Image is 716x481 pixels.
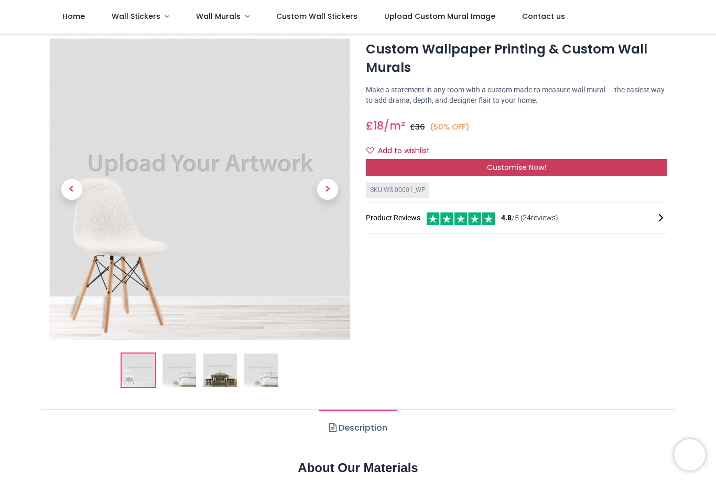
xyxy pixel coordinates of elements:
span: /m² [384,118,405,133]
div: Product Reviews [366,211,667,225]
h2: About Our Materials [49,459,667,477]
p: Make a statement in any room with a custom made to measure wall mural — the easiest way to add dr... [366,85,667,105]
span: Upload Custom Mural Image [384,11,495,22]
i: Add to wishlist [366,147,374,154]
a: Previous [49,84,94,295]
a: Next [305,84,350,295]
img: WS-00001_WP-04 [244,354,278,387]
span: £ [366,118,384,133]
a: Description [319,410,397,446]
span: Customise Now! [487,162,546,173]
span: £ [410,122,425,132]
span: 18 [373,118,384,133]
img: Custom Wallpaper Printing & Custom Wall Murals [122,354,155,387]
span: Wall Murals [196,11,241,22]
button: Add to wishlistAdd to wishlist [366,142,439,160]
span: Contact us [522,11,565,22]
span: 36 [415,122,425,132]
span: 4.8 [501,213,512,222]
iframe: Brevo live chat [674,439,706,471]
small: (50% OFF) [430,122,470,133]
img: Custom Wallpaper Printing & Custom Wall Murals [49,38,351,340]
span: /5 ( 24 reviews) [501,213,558,223]
span: Wall Stickers [112,11,160,22]
img: WS-00001_WP-03 [203,354,237,387]
span: Custom Wall Stickers [276,11,357,22]
img: WS-00001_WP-02 [162,354,196,387]
div: SKU: WS-00001_WP [366,183,429,198]
span: Previous [61,179,82,200]
span: Home [62,11,85,22]
h1: Custom Wallpaper Printing & Custom Wall Murals [366,40,667,77]
span: Next [317,179,338,200]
